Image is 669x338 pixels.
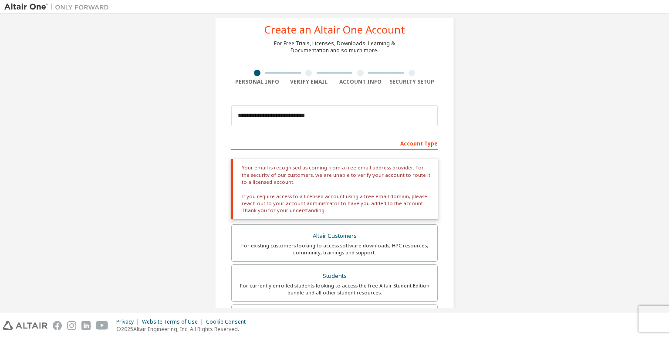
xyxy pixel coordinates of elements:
[3,321,47,330] img: altair_logo.svg
[206,318,251,325] div: Cookie Consent
[53,321,62,330] img: facebook.svg
[81,321,91,330] img: linkedin.svg
[237,270,432,282] div: Students
[67,321,76,330] img: instagram.svg
[231,159,438,219] div: Your email is recognised as coming from a free email address provider. For the security of our cu...
[231,78,283,85] div: Personal Info
[237,282,432,296] div: For currently enrolled students looking to access the free Altair Student Edition bundle and all ...
[231,136,438,150] div: Account Type
[4,3,113,11] img: Altair One
[116,325,251,333] p: © 2025 Altair Engineering, Inc. All Rights Reserved.
[274,40,395,54] div: For Free Trials, Licenses, Downloads, Learning & Documentation and so much more.
[386,78,438,85] div: Security Setup
[264,24,405,35] div: Create an Altair One Account
[142,318,206,325] div: Website Terms of Use
[283,78,335,85] div: Verify Email
[96,321,108,330] img: youtube.svg
[116,318,142,325] div: Privacy
[237,242,432,256] div: For existing customers looking to access software downloads, HPC resources, community, trainings ...
[237,230,432,242] div: Altair Customers
[334,78,386,85] div: Account Info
